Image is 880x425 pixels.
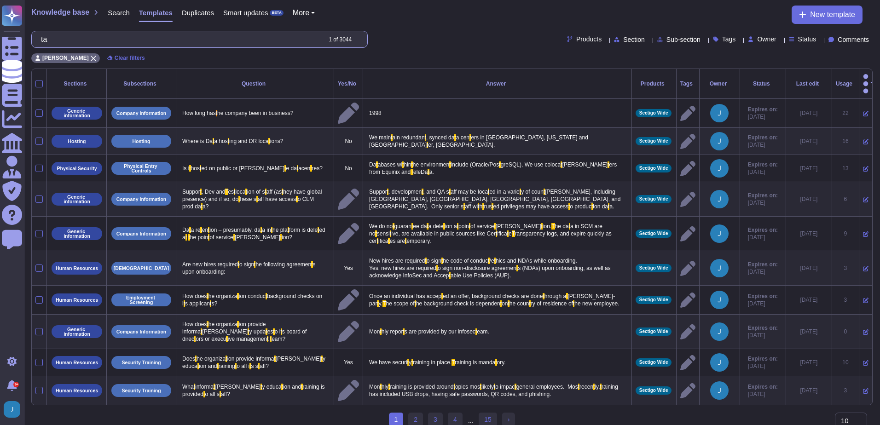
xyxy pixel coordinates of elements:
[233,234,235,241] span: t
[56,298,98,303] p: Human Resources
[570,203,591,210] span: o produc
[488,258,489,264] span: t
[36,31,320,47] input: Search by keywords
[293,9,315,17] button: More
[116,197,167,202] p: Company Information
[425,258,426,264] span: t
[509,230,512,237] span: e
[512,230,515,237] span: T
[329,37,352,42] div: 1 of 3044
[388,238,389,244] span: t
[182,110,216,116] span: How long has
[208,234,209,241] span: t
[200,227,202,233] span: t
[369,189,622,210] span: [PERSON_NAME], including [GEOGRAPHIC_DATA], [GEOGRAPHIC_DATA], [GEOGRAPHIC_DATA], [GEOGRAPHIC_DAT...
[369,223,604,237] span: a in SCM are no
[247,189,265,195] span: ion of s
[428,142,495,148] span: er, [GEOGRAPHIC_DATA].
[748,106,778,113] span: Expires on:
[4,401,20,418] img: user
[258,196,296,202] span: aff have access
[207,293,208,299] span: t
[456,134,469,141] span: a cen
[489,189,519,195] span: ed in a varie
[238,261,239,268] span: t
[748,141,778,149] span: [DATE]
[404,161,411,168] span: hin
[748,199,778,207] span: [DATE]
[234,189,235,195] span: t
[369,134,391,141] span: We main
[182,293,324,307] span: background checks on i
[369,265,612,279] span: s (NDAs) upon onboarding, as well as acknowledge InfoSec and Accep
[185,234,187,241] span: t
[451,161,499,168] span: include (Oracle/Pos
[310,165,312,172] span: t
[375,230,376,237] span: t
[191,227,201,233] span: a re
[115,295,168,305] p: Employment Screening
[209,227,261,233] span: ion – presumably, da
[443,223,445,230] span: t
[710,353,729,372] img: user
[256,196,258,202] span: t
[451,272,511,279] span: able Use Policies (AUP).
[391,230,496,237] span: ive, are available in public sources like Cer
[457,223,458,230] span: t
[507,230,509,237] span: t
[311,261,313,268] span: t
[57,166,97,171] p: Physical Security
[200,165,201,172] span: t
[710,291,729,309] img: user
[369,161,618,175] span: ers from Equinix and
[428,223,444,230] span: a dele
[388,189,422,195] span: , developmen
[411,169,413,175] span: T
[748,161,778,168] span: Expires on:
[501,161,561,168] span: greSQL), We use coloca
[376,161,377,168] span: t
[387,189,388,195] span: t
[748,168,778,176] span: [DATE]
[484,203,492,210] span: rus
[369,293,441,299] span: Once an individual has accep
[469,223,470,230] span: t
[576,36,602,42] span: Products
[225,189,228,195] span: T
[551,223,555,230] span: T
[790,165,828,172] div: [DATE]
[543,293,544,299] span: t
[208,227,209,233] span: t
[748,113,778,121] span: [DATE]
[240,196,256,202] span: hese s
[520,189,521,195] span: t
[182,189,200,195] span: Suppor
[209,234,233,241] span: of service
[451,189,488,195] span: aff may be loca
[413,223,427,230] span: ee da
[369,258,425,264] span: New hires are required
[282,234,292,241] span: ion?
[516,265,518,271] span: t
[541,223,543,230] span: t
[790,138,828,145] div: [DATE]
[189,165,191,172] span: t
[722,36,736,42] span: Tags
[262,227,271,233] span: a in
[200,189,202,195] span: t
[508,416,510,423] span: ›
[490,258,494,264] span: /e
[798,36,816,42] span: Status
[182,293,207,299] span: How does
[465,203,478,210] span: aff wi
[748,234,778,241] span: [DATE]
[182,189,324,202] span: hey have global presence) and if so, do
[543,223,551,230] span: ion.
[836,296,855,304] div: 3
[182,9,214,16] span: Duplicates
[757,36,776,42] span: Owner
[443,293,543,299] span: ed an offer, background checks are done
[297,165,298,172] span: t
[569,223,570,230] span: t
[217,110,293,116] span: he company been in business?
